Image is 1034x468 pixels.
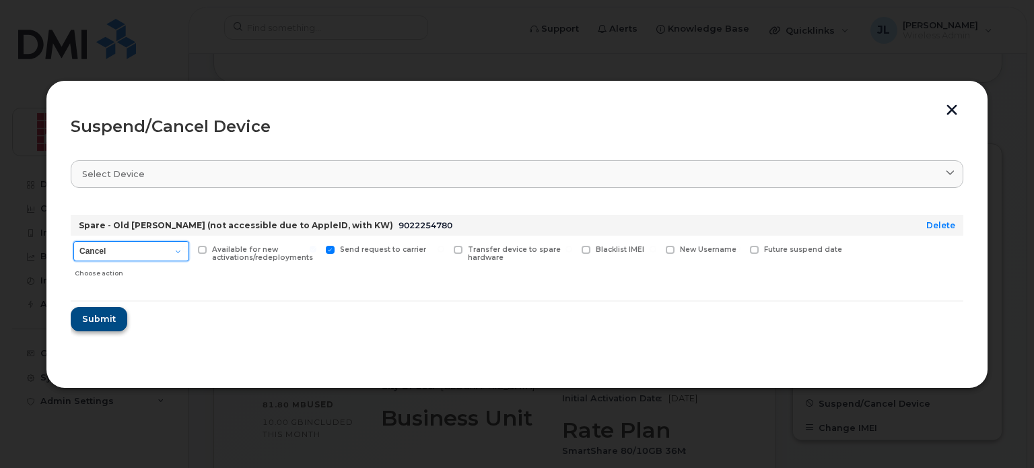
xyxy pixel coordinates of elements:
input: Transfer device to spare hardware [438,246,444,253]
strong: Spare - Old [PERSON_NAME] (not accessible due to AppleID, with KW) [79,220,393,230]
span: Transfer device to spare hardware [468,245,561,263]
span: 9022254780 [399,220,452,230]
div: Choose action [75,263,189,279]
span: Future suspend date [764,245,842,254]
span: Blacklist IMEI [596,245,644,254]
input: Future suspend date [734,246,740,253]
a: Delete [926,220,955,230]
div: Suspend/Cancel Device [71,119,963,135]
input: Send request to carrier [310,246,316,253]
input: Blacklist IMEI [565,246,572,253]
span: Available for new activations/redeployments [212,245,313,263]
input: New Username [650,246,656,253]
span: New Username [680,245,736,254]
span: Send request to carrier [340,245,426,254]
